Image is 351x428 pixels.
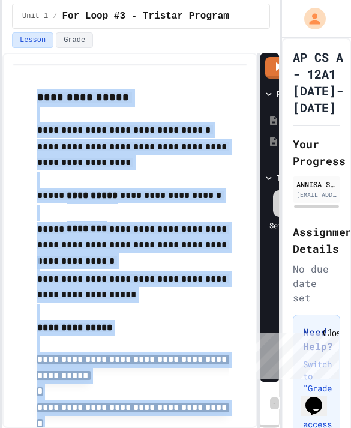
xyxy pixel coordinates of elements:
[293,49,343,116] h1: AP CS A - 12A1 [DATE]-[DATE]
[53,11,57,21] span: /
[5,5,83,76] div: Chat with us now!Close
[293,262,340,305] div: No due date set
[62,9,229,23] span: For Loop #3 - Tristar Program
[293,136,340,169] h2: Your Progress
[293,223,340,257] h2: Assignment Details
[292,5,329,32] div: My Account
[296,190,337,199] div: [EMAIL_ADDRESS][DOMAIN_NAME]
[277,88,301,100] div: Files
[56,32,93,48] button: Grade
[269,220,303,231] div: Settings
[22,11,48,21] span: Unit 1
[251,328,339,379] iframe: chat widget
[277,172,301,184] div: Tools
[296,179,337,190] div: ANNISA SETPATTANACHAI
[303,325,330,354] h3: Need Help?
[12,32,53,48] button: Lesson
[265,57,325,79] a: Tests
[270,397,279,409] span: -
[301,380,339,416] iframe: chat widget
